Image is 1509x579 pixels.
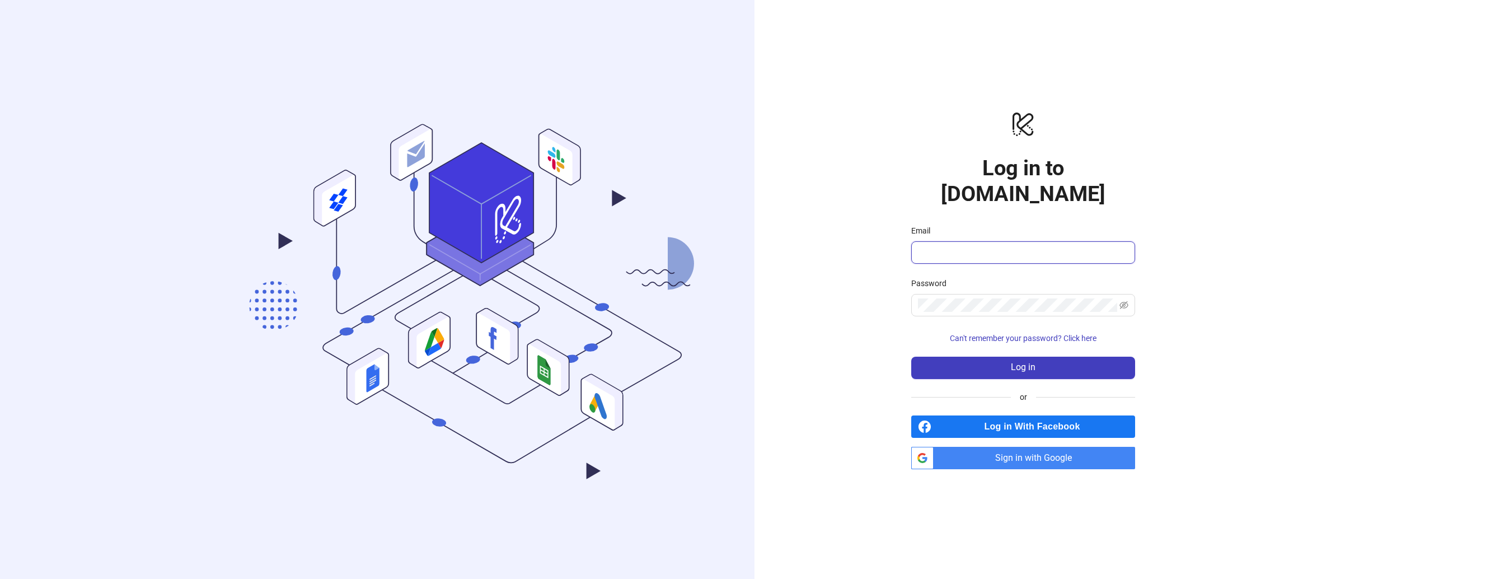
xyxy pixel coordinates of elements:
[911,225,938,237] label: Email
[1011,362,1035,372] span: Log in
[918,246,1126,259] input: Email
[911,277,954,289] label: Password
[1119,301,1128,310] span: eye-invisible
[918,298,1117,312] input: Password
[911,447,1135,469] a: Sign in with Google
[911,415,1135,438] a: Log in With Facebook
[911,334,1135,343] a: Can't remember your password? Click here
[911,155,1135,207] h1: Log in to [DOMAIN_NAME]
[911,357,1135,379] button: Log in
[911,330,1135,348] button: Can't remember your password? Click here
[1011,391,1036,403] span: or
[938,447,1135,469] span: Sign in with Google
[950,334,1096,343] span: Can't remember your password? Click here
[936,415,1135,438] span: Log in With Facebook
